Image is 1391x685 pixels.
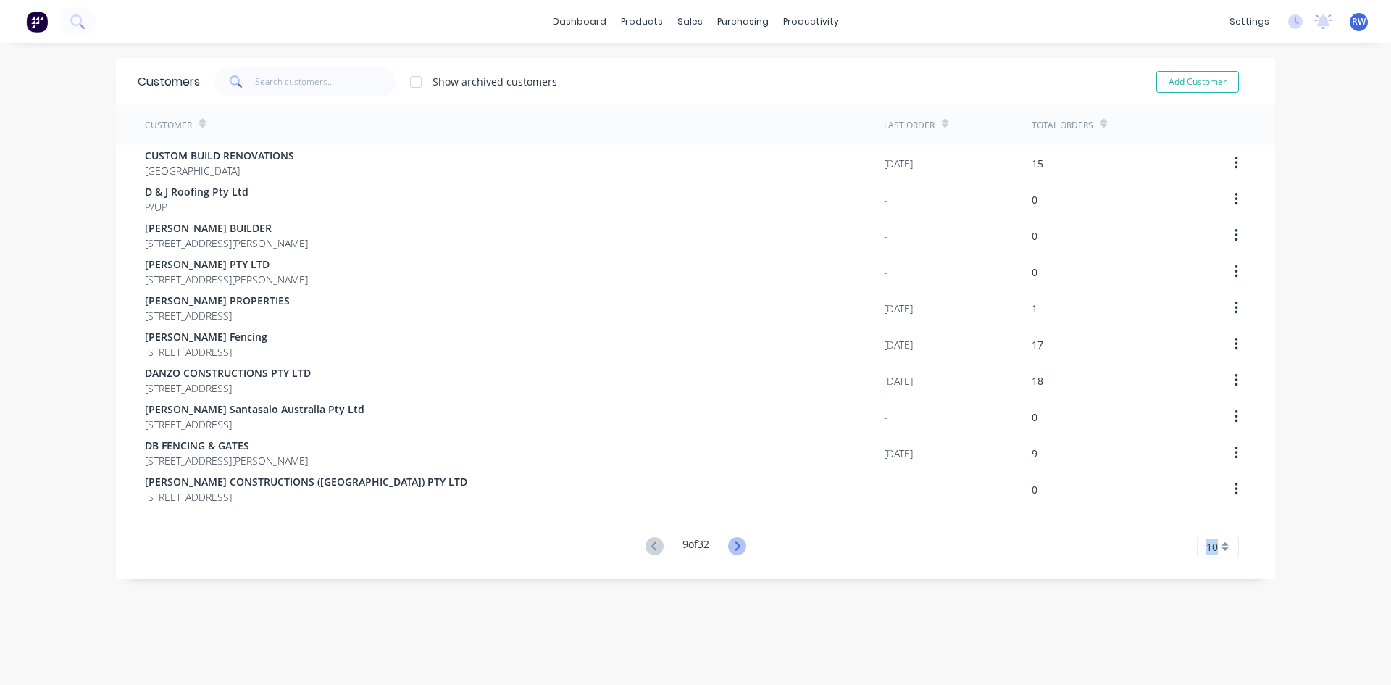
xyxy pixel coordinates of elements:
div: 0 [1032,192,1037,207]
div: [DATE] [884,373,913,389]
span: [STREET_ADDRESS] [145,381,311,396]
div: - [884,265,887,280]
div: 9 [1032,446,1037,461]
span: [STREET_ADDRESS] [145,344,267,360]
span: D & J Roofing Pty Ltd [145,184,248,199]
div: 1 [1032,301,1037,316]
span: P/UP [145,199,248,215]
span: [STREET_ADDRESS][PERSON_NAME] [145,272,308,287]
div: settings [1222,11,1277,33]
div: Customer [145,119,192,132]
a: dashboard [546,11,614,33]
div: 17 [1032,337,1043,352]
span: RW [1352,15,1366,28]
span: 10 [1206,539,1218,555]
span: [PERSON_NAME] PTY LTD [145,257,308,272]
span: [PERSON_NAME] Fencing [145,329,267,344]
button: Add Customer [1156,71,1239,93]
div: 0 [1032,265,1037,280]
span: DB FENCING & GATES [145,438,308,453]
div: 0 [1032,228,1037,244]
span: [STREET_ADDRESS][PERSON_NAME] [145,236,308,251]
div: purchasing [710,11,776,33]
div: - [884,410,887,425]
div: [DATE] [884,446,913,461]
span: [GEOGRAPHIC_DATA] [145,163,294,178]
div: [DATE] [884,337,913,352]
div: 0 [1032,482,1037,497]
div: - [884,228,887,244]
span: [PERSON_NAME] BUILDER [145,220,308,236]
div: products [614,11,670,33]
span: [PERSON_NAME] CONSTRUCTIONS ([GEOGRAPHIC_DATA]) PTY LTD [145,474,467,489]
span: [PERSON_NAME] Santasalo Australia Pty Ltd [145,402,364,417]
div: 18 [1032,373,1043,389]
div: 0 [1032,410,1037,425]
div: Last Order [884,119,935,132]
div: productivity [776,11,846,33]
div: [DATE] [884,156,913,171]
div: 15 [1032,156,1043,171]
span: [STREET_ADDRESS] [145,417,364,432]
span: DANZO CONSTRUCTIONS PTY LTD [145,365,311,381]
div: [DATE] [884,301,913,316]
div: Show archived customers [433,74,557,89]
span: [PERSON_NAME] PROPERTIES [145,293,290,308]
div: 9 of 32 [682,536,709,557]
div: - [884,482,887,497]
div: sales [670,11,710,33]
span: [STREET_ADDRESS] [145,308,290,323]
span: [STREET_ADDRESS][PERSON_NAME] [145,453,308,468]
div: Customers [138,73,200,91]
div: Total Orders [1032,119,1093,132]
div: - [884,192,887,207]
img: Factory [26,11,48,33]
span: CUSTOM BUILD RENOVATIONS [145,148,294,163]
span: [STREET_ADDRESS] [145,489,467,505]
input: Search customers... [255,67,396,96]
